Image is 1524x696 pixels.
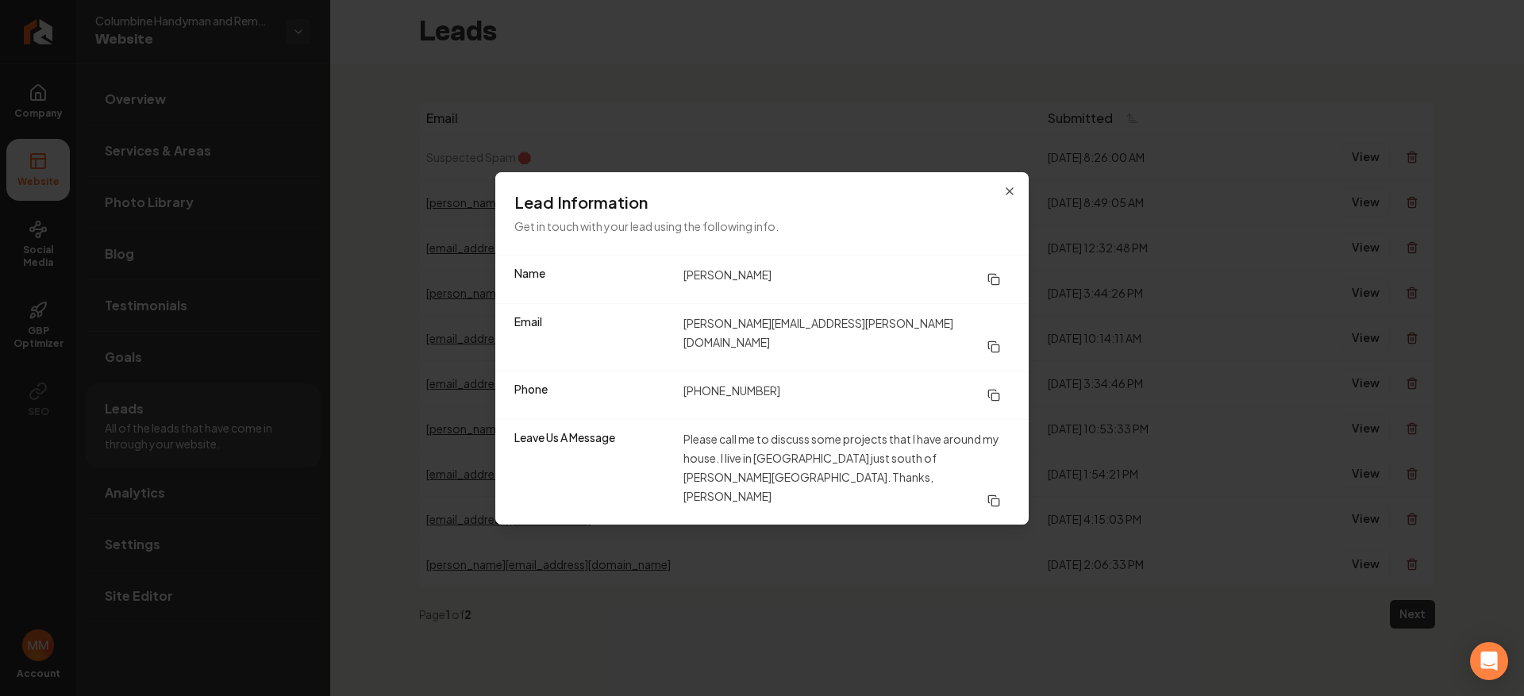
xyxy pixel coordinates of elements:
[514,381,671,410] dt: Phone
[514,265,671,294] dt: Name
[683,265,1010,294] dd: [PERSON_NAME]
[683,313,1010,361] dd: [PERSON_NAME][EMAIL_ADDRESS][PERSON_NAME][DOMAIN_NAME]
[683,429,1010,515] dd: Please call me to discuss some projects that I have around my house. I live in [GEOGRAPHIC_DATA] ...
[514,313,671,361] dt: Email
[514,429,671,515] dt: Leave Us A Message
[514,191,1010,213] h3: Lead Information
[514,217,1010,236] p: Get in touch with your lead using the following info.
[683,381,1010,410] dd: [PHONE_NUMBER]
